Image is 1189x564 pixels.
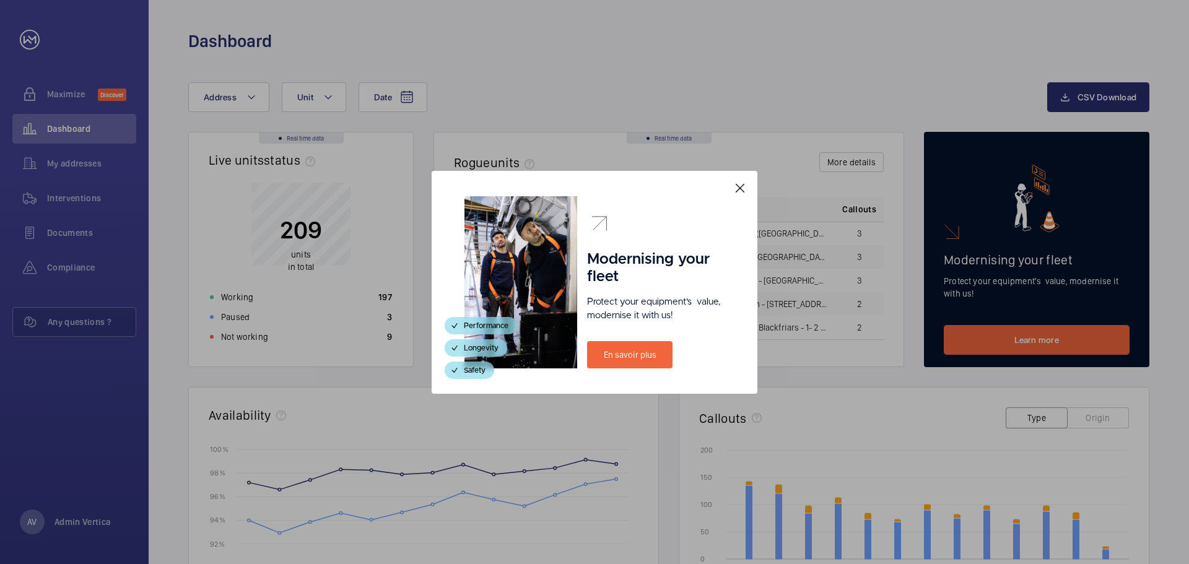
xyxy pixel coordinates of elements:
[587,295,725,323] p: Protect your equipment's value, modernise it with us!
[587,341,673,368] a: En savoir plus
[445,362,494,379] div: Safety
[445,317,517,334] div: Performance
[445,339,507,357] div: Longevity
[587,251,725,285] h1: Modernising your fleet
